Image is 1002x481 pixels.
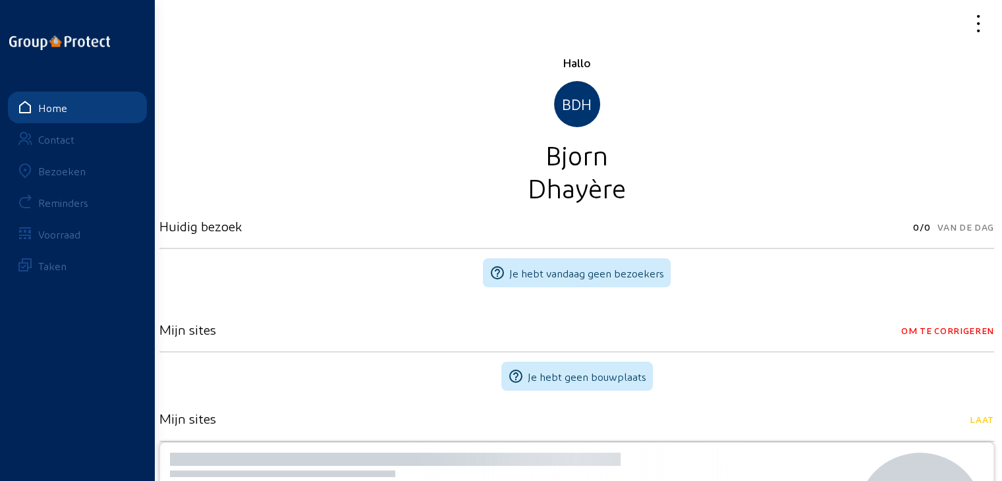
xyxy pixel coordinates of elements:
a: Reminders [8,186,147,218]
span: Om te corrigeren [901,322,994,340]
span: Je hebt vandaag geen bezoekers [509,267,664,279]
h3: Mijn sites [159,410,216,426]
a: Voorraad [8,218,147,250]
div: Home [38,101,67,114]
span: 0/0 [913,218,931,237]
mat-icon: help_outline [508,368,524,384]
mat-icon: help_outline [489,265,505,281]
h3: Mijn sites [159,322,216,337]
img: logo-oneline.png [9,36,110,50]
div: BDH [554,81,600,127]
div: Bjorn [159,138,994,171]
span: Van de dag [937,218,994,237]
div: Reminders [38,196,88,209]
div: Dhayère [159,171,994,204]
a: Bezoeken [8,155,147,186]
div: Taken [38,260,67,272]
div: Bezoeken [38,165,86,177]
h3: Huidig bezoek [159,218,242,234]
div: Hallo [159,55,994,71]
span: Laat [970,410,994,429]
a: Taken [8,250,147,281]
div: Contact [38,133,74,146]
div: Voorraad [38,228,80,240]
span: Je hebt geen bouwplaats [528,370,646,383]
a: Home [8,92,147,123]
a: Contact [8,123,147,155]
